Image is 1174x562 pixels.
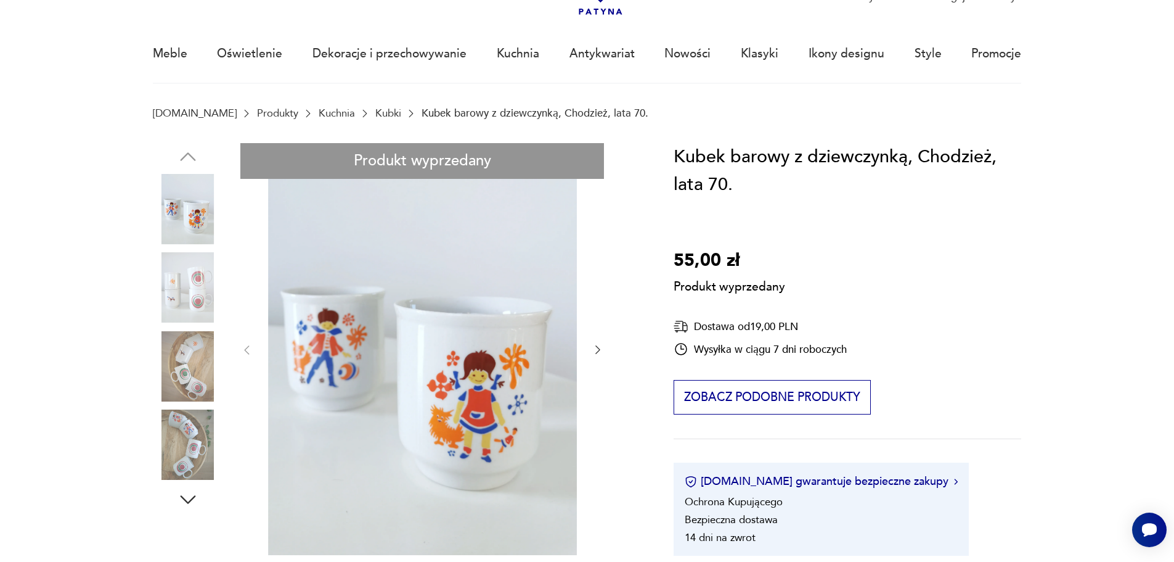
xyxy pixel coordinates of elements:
[319,107,355,119] a: Kuchnia
[971,25,1021,82] a: Promocje
[685,474,958,489] button: [DOMAIN_NAME] gwarantuje bezpieczne zakupy
[685,495,783,509] li: Ochrona Kupującego
[685,531,756,545] li: 14 dni na zwrot
[674,380,870,415] button: Zobacz podobne produkty
[685,476,697,488] img: Ikona certyfikatu
[497,25,539,82] a: Kuchnia
[674,342,847,357] div: Wysyłka w ciągu 7 dni roboczych
[153,107,237,119] a: [DOMAIN_NAME]
[1132,513,1167,547] iframe: Smartsupp widget button
[741,25,778,82] a: Klasyki
[915,25,942,82] a: Style
[422,107,648,119] p: Kubek barowy z dziewczynką, Chodzież, lata 70.
[312,25,467,82] a: Dekoracje i przechowywanie
[257,107,298,119] a: Produkty
[674,275,785,295] p: Produkt wyprzedany
[954,479,958,485] img: Ikona strzałki w prawo
[674,319,847,334] div: Dostawa od 19,00 PLN
[674,143,1021,199] h1: Kubek barowy z dziewczynką, Chodzież, lata 70.
[809,25,884,82] a: Ikony designu
[569,25,635,82] a: Antykwariat
[375,107,401,119] a: Kubki
[153,25,187,82] a: Meble
[674,319,688,334] img: Ikona dostawy
[664,25,711,82] a: Nowości
[674,247,785,275] p: 55,00 zł
[217,25,282,82] a: Oświetlenie
[685,513,778,527] li: Bezpieczna dostawa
